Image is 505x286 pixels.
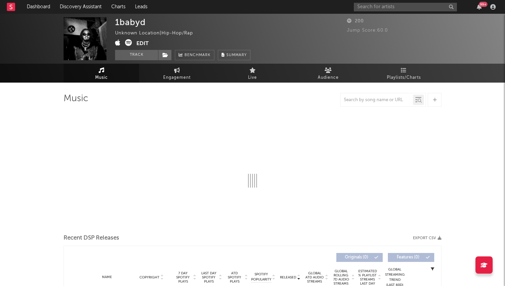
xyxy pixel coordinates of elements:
div: 99 + [479,2,487,7]
a: Playlists/Charts [366,64,441,83]
button: Summary [218,50,250,60]
div: Unknown Location | Hip-Hop/Rap [115,29,201,38]
span: 200 [347,19,364,23]
span: Global Rolling 7D Audio Streams [332,269,350,286]
span: Copyright [139,275,159,279]
span: Released [280,275,296,279]
span: Engagement [163,74,191,82]
button: Edit [136,39,149,48]
span: Features ( 0 ) [392,255,424,259]
input: Search for artists [354,3,457,11]
span: Global ATD Audio Streams [305,271,324,284]
button: Export CSV [413,236,441,240]
div: 1babyd [115,17,146,27]
a: Benchmark [175,50,214,60]
span: Audience [318,74,339,82]
a: Audience [290,64,366,83]
span: Spotify Popularity [251,272,271,282]
input: Search by song name or URL [340,97,413,103]
button: 99+ [477,4,482,10]
span: Last Day Spotify Plays [200,271,218,284]
button: Features(0) [388,253,434,262]
a: Music [64,64,139,83]
button: Originals(0) [336,253,383,262]
span: Jump Score: 60.0 [347,28,388,33]
span: Estimated % Playlist Streams Last Day [358,269,377,286]
span: Playlists/Charts [387,74,421,82]
a: Engagement [139,64,215,83]
span: Summary [226,53,247,57]
span: Music [95,74,108,82]
span: 7 Day Spotify Plays [174,271,192,284]
a: Live [215,64,290,83]
span: Live [248,74,257,82]
div: Name [85,275,130,280]
span: Originals ( 0 ) [341,255,372,259]
span: ATD Spotify Plays [225,271,244,284]
button: Track [115,50,158,60]
span: Recent DSP Releases [64,234,119,242]
span: Benchmark [184,51,211,60]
